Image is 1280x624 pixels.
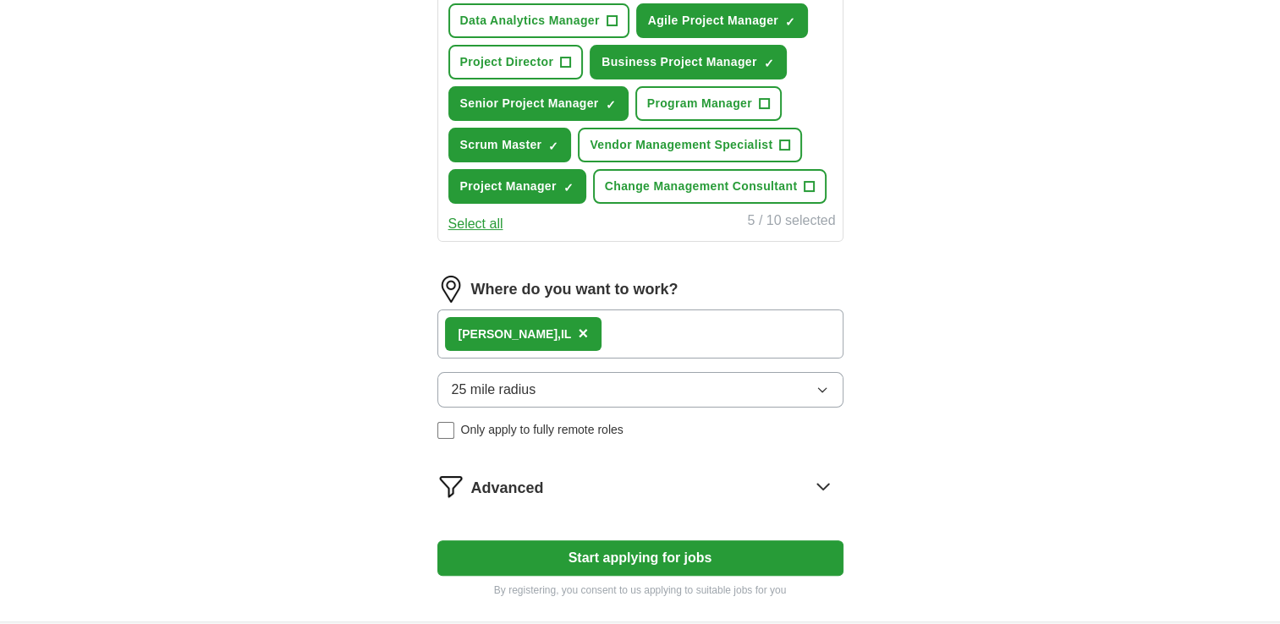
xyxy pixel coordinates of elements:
span: Change Management Consultant [605,178,798,195]
button: Senior Project Manager✓ [448,86,629,121]
span: Program Manager [647,95,752,112]
button: Start applying for jobs [437,540,843,576]
span: Scrum Master [460,136,542,154]
button: Project Manager✓ [448,169,586,204]
span: Senior Project Manager [460,95,599,112]
span: Only apply to fully remote roles [461,421,624,439]
button: × [578,321,588,347]
button: Project Director [448,45,584,79]
span: Business Project Manager [602,53,756,71]
span: Advanced [471,477,544,500]
button: Program Manager [635,86,782,121]
button: Data Analytics Manager [448,3,629,38]
button: Scrum Master✓ [448,128,572,162]
span: Data Analytics Manager [460,12,600,30]
button: Change Management Consultant [593,169,827,204]
input: Only apply to fully remote roles [437,422,454,439]
span: ✓ [764,57,774,70]
span: Agile Project Manager [648,12,778,30]
button: Business Project Manager✓ [590,45,786,79]
span: 25 mile radius [452,380,536,400]
button: Select all [448,214,503,234]
button: Agile Project Manager✓ [636,3,808,38]
div: IL [459,326,572,343]
span: ✓ [785,15,795,29]
span: ✓ [606,98,616,112]
span: ✓ [563,181,574,194]
span: ✓ [548,140,558,153]
p: By registering, you consent to us applying to suitable jobs for you [437,583,843,598]
span: Project Director [460,53,554,71]
span: × [578,324,588,342]
img: filter [437,473,464,500]
button: Vendor Management Specialist [578,128,802,162]
label: Where do you want to work? [471,278,678,301]
strong: [PERSON_NAME], [459,327,561,341]
button: 25 mile radius [437,372,843,408]
img: location.png [437,276,464,303]
span: Project Manager [460,178,557,195]
span: Vendor Management Specialist [590,136,772,154]
div: 5 / 10 selected [747,211,835,234]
